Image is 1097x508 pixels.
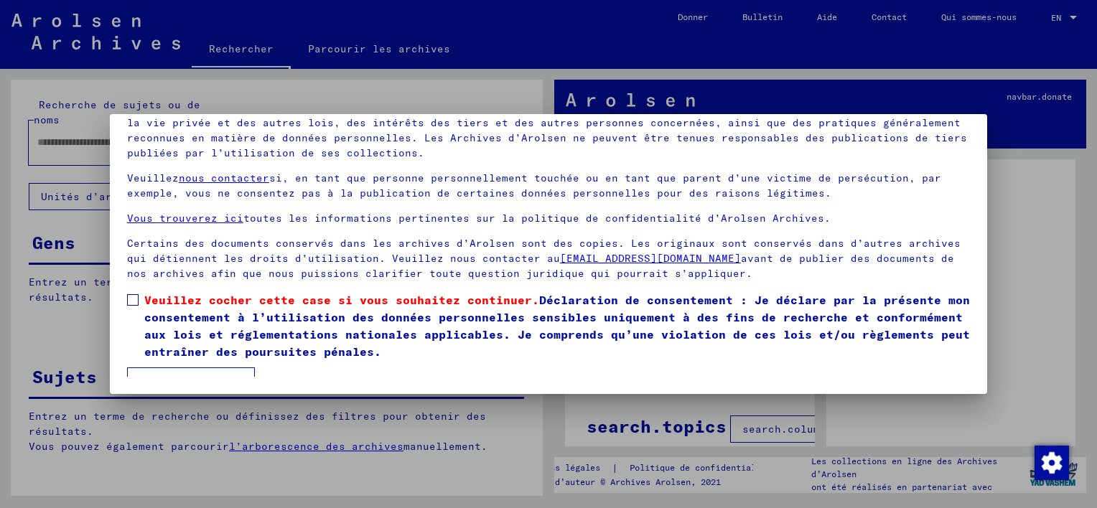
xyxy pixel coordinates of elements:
[127,211,970,226] p: toutes les informations pertinentes sur la politique de confidentialité d’Arolsen Archives.
[127,212,243,225] a: Vous trouverez ici
[144,293,539,307] span: Veuillez cocher cette case si vous souhaitez continuer.
[179,171,269,184] a: nous contacter
[144,293,970,359] font: Déclaration de consentement : Je déclare par la présente mon consentement à l’utilisation des don...
[1035,446,1069,480] img: Modifier le consentement
[127,236,970,281] p: Certains des documents conservés dans les archives d’Arolsen sont des copies. Les originaux sont ...
[560,252,741,265] a: [EMAIL_ADDRESS][DOMAIN_NAME]
[127,367,255,395] button: Je suis d’accord
[127,171,970,201] p: Veuillez si, en tant que personne personnellement touchée ou en tant que parent d’une victime de ...
[127,85,970,161] p: [PERSON_NAME] noter que ce portail sur les victimes des persécutions nazies contient des données ...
